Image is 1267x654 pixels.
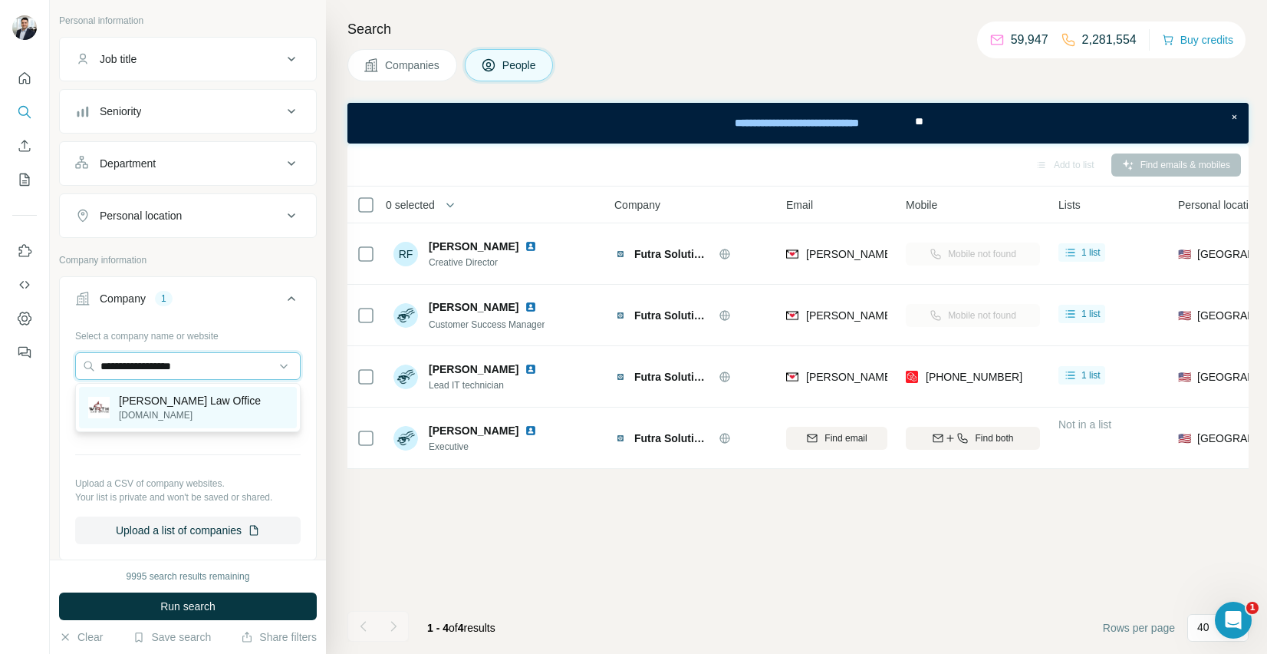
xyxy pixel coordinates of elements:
[525,240,537,253] img: LinkedIn logo
[1058,197,1081,213] span: Lists
[1197,619,1209,635] p: 40
[12,237,37,265] button: Use Surfe on LinkedIn
[385,58,441,73] span: Companies
[119,393,261,408] p: [PERSON_NAME] Law Office
[786,308,798,323] img: provider findymail logo
[133,629,211,645] button: Save search
[1178,431,1191,446] span: 🇺🇸
[1162,29,1233,51] button: Buy credits
[614,432,627,444] img: Logo of Futra Solutions
[12,271,37,299] button: Use Surfe API
[926,371,1022,383] span: [PHONE_NUMBER]
[1178,246,1191,262] span: 🇺🇸
[100,208,182,223] div: Personal location
[393,426,418,451] img: Avatar
[906,369,918,385] img: provider prospeo logo
[155,292,173,306] div: 1
[1178,369,1191,385] span: 🇺🇸
[386,197,435,213] span: 0 selected
[1081,307,1101,321] span: 1 list
[393,242,418,266] div: RF
[906,427,1040,450] button: Find both
[614,309,627,322] img: Logo of Futra Solutions
[429,239,518,254] span: [PERSON_NAME]
[1081,246,1101,259] span: 1 list
[60,93,316,130] button: Seniority
[786,246,798,262] img: provider findymail logo
[786,197,813,213] span: Email
[12,15,37,40] img: Avatar
[614,371,627,383] img: Logo of Futra Solutions
[786,369,798,385] img: provider findymail logo
[429,440,543,454] span: Executive
[806,371,1076,383] span: [PERSON_NAME][EMAIL_ADDRESS][DOMAIN_NAME]
[429,378,543,392] span: Lead IT technician
[429,256,543,269] span: Creative Director
[634,246,711,262] span: Futra Solutions
[1215,602,1252,639] iframe: Intercom live chat
[634,369,711,385] span: Futra Solutions
[525,301,537,313] img: LinkedIn logo
[127,570,250,583] div: 9995 search results remaining
[100,51,137,67] div: Job title
[1082,31,1137,49] p: 2,281,554
[975,431,1013,445] span: Find both
[614,197,660,213] span: Company
[12,339,37,366] button: Feedback
[525,363,537,375] img: LinkedIn logo
[59,14,317,28] p: Personal information
[160,599,216,614] span: Run search
[429,319,545,330] span: Customer Success Manager
[429,423,518,438] span: [PERSON_NAME]
[75,490,301,504] p: Your list is private and won't be saved or shared.
[824,431,867,445] span: Find email
[60,41,316,78] button: Job title
[458,622,464,634] span: 4
[12,64,37,92] button: Quick start
[429,299,518,315] span: [PERSON_NAME]
[393,303,418,328] img: Avatar
[347,18,1249,40] h4: Search
[100,156,156,171] div: Department
[429,362,518,377] span: [PERSON_NAME]
[806,248,1076,260] span: [PERSON_NAME][EMAIL_ADDRESS][DOMAIN_NAME]
[119,408,261,422] p: [DOMAIN_NAME]
[393,365,418,389] img: Avatar
[60,145,316,182] button: Department
[1246,602,1259,614] span: 1
[806,309,1076,322] span: [PERSON_NAME][EMAIL_ADDRESS][DOMAIN_NAME]
[12,98,37,126] button: Search
[88,397,110,418] img: Wirth Law Office
[1178,308,1191,323] span: 🇺🇸
[427,622,449,634] span: 1 - 4
[75,517,301,544] button: Upload a list of companies
[60,197,316,234] button: Personal location
[1103,620,1175,636] span: Rows per page
[12,305,37,332] button: Dashboard
[347,103,1249,144] iframe: Banner
[12,166,37,193] button: My lists
[449,622,458,634] span: of
[100,291,146,306] div: Company
[100,104,141,119] div: Seniority
[241,629,317,645] button: Share filters
[12,132,37,160] button: Enrich CSV
[1178,197,1260,213] span: Personal location
[906,197,937,213] span: Mobile
[60,280,316,323] button: Company1
[1058,418,1111,431] span: Not in a list
[59,253,317,267] p: Company information
[1081,368,1101,382] span: 1 list
[614,248,627,260] img: Logo of Futra Solutions
[525,424,537,437] img: LinkedIn logo
[502,58,538,73] span: People
[634,431,711,446] span: Futra Solutions
[75,323,301,343] div: Select a company name or website
[75,477,301,490] p: Upload a CSV of company websites.
[59,629,103,645] button: Clear
[634,308,711,323] span: Futra Solutions
[786,427,887,450] button: Find email
[59,593,317,620] button: Run search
